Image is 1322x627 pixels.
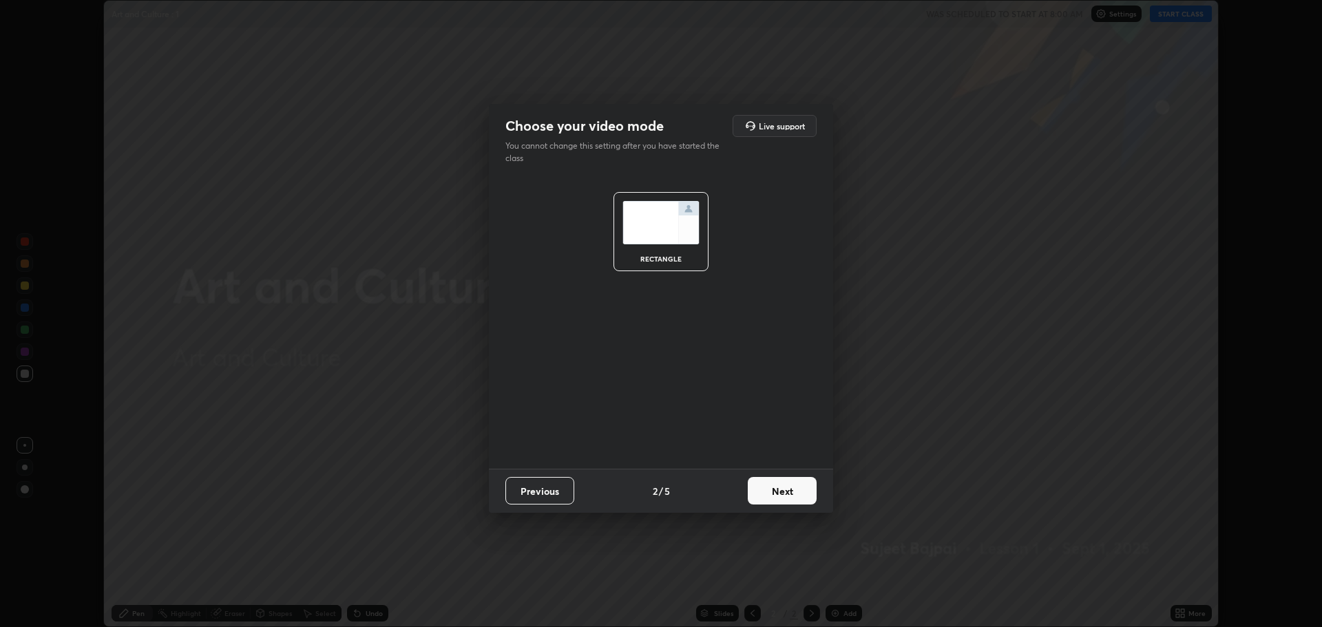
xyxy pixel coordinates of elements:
img: normalScreenIcon.ae25ed63.svg [622,201,700,244]
h2: Choose your video mode [505,117,664,135]
button: Next [748,477,817,504]
button: Previous [505,477,574,504]
p: You cannot change this setting after you have started the class [505,140,728,164]
div: rectangle [633,255,689,262]
h5: Live support [759,122,805,130]
h4: 5 [664,484,670,498]
h4: 2 [653,484,658,498]
h4: / [659,484,663,498]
